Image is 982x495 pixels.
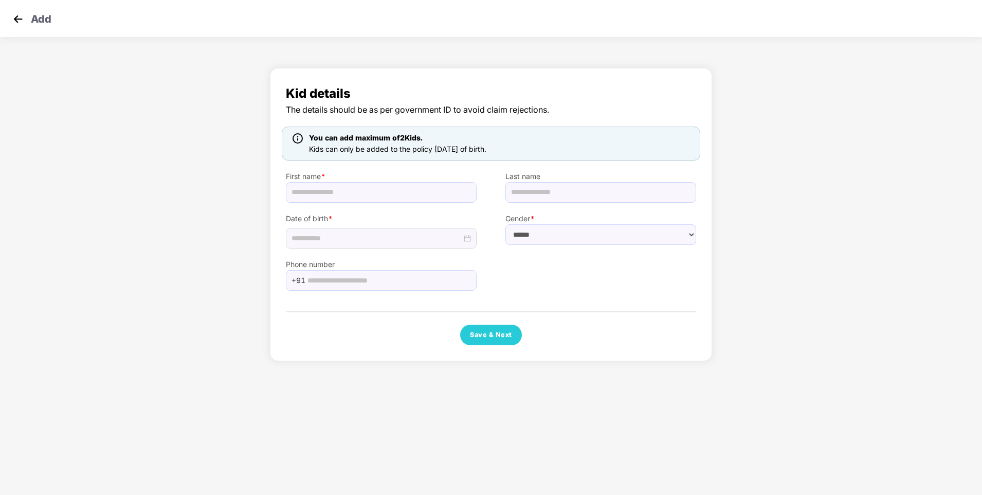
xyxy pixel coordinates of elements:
[293,133,303,144] img: icon
[505,213,696,224] label: Gender
[286,171,477,182] label: First name
[309,133,423,142] span: You can add maximum of 2 Kids.
[309,145,486,153] span: Kids can only be added to the policy [DATE] of birth.
[286,84,696,103] span: Kid details
[292,273,305,288] span: +91
[505,171,696,182] label: Last name
[460,325,522,345] button: Save & Next
[10,11,26,27] img: svg+xml;base64,PHN2ZyB4bWxucz0iaHR0cDovL3d3dy53My5vcmcvMjAwMC9zdmciIHdpZHRoPSIzMCIgaGVpZ2h0PSIzMC...
[286,213,477,224] label: Date of birth
[286,259,477,270] label: Phone number
[31,11,51,24] p: Add
[286,103,696,116] span: The details should be as per government ID to avoid claim rejections.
